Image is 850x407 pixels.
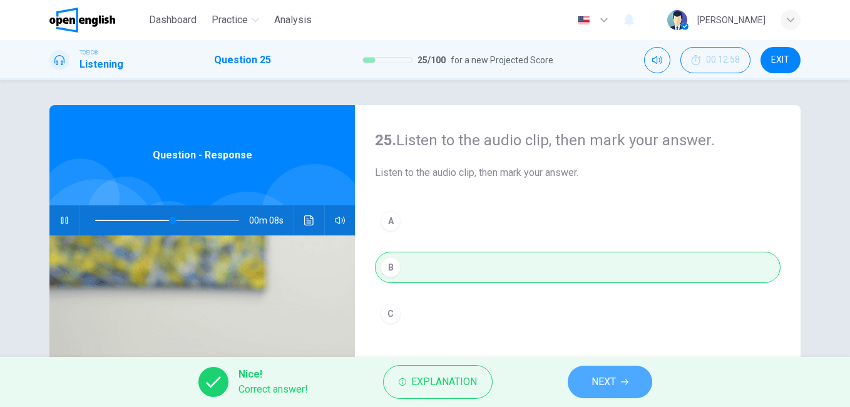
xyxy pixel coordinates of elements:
button: Analysis [269,9,317,31]
span: Dashboard [149,13,197,28]
span: Explanation [411,373,477,391]
button: 00:12:58 [680,47,750,73]
img: en [576,16,591,25]
span: NEXT [591,373,616,391]
span: EXIT [771,55,789,65]
h1: Listening [79,57,123,72]
span: Question - Response [153,148,252,163]
span: TOEIC® [79,48,98,57]
div: [PERSON_NAME] [697,13,766,28]
h4: Listen to the audio clip, then mark your answer. [375,130,781,150]
button: Practice [207,9,264,31]
span: 25 / 100 [417,53,446,68]
button: Explanation [383,365,493,399]
span: for a new Projected Score [451,53,553,68]
button: EXIT [760,47,801,73]
span: Listen to the audio clip, then mark your answer. [375,165,781,180]
button: NEXT [568,366,652,398]
span: Correct answer! [238,382,308,397]
span: Analysis [274,13,312,28]
button: Dashboard [144,9,202,31]
span: Practice [212,13,248,28]
strong: 25. [375,131,396,149]
a: OpenEnglish logo [49,8,144,33]
h1: Question 25 [214,53,271,68]
button: Click to see the audio transcription [299,205,319,235]
img: OpenEnglish logo [49,8,115,33]
span: Nice! [238,367,308,382]
div: Mute [644,47,670,73]
div: Hide [680,47,750,73]
img: Profile picture [667,10,687,30]
span: 00m 08s [249,205,294,235]
span: 00:12:58 [706,55,740,65]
